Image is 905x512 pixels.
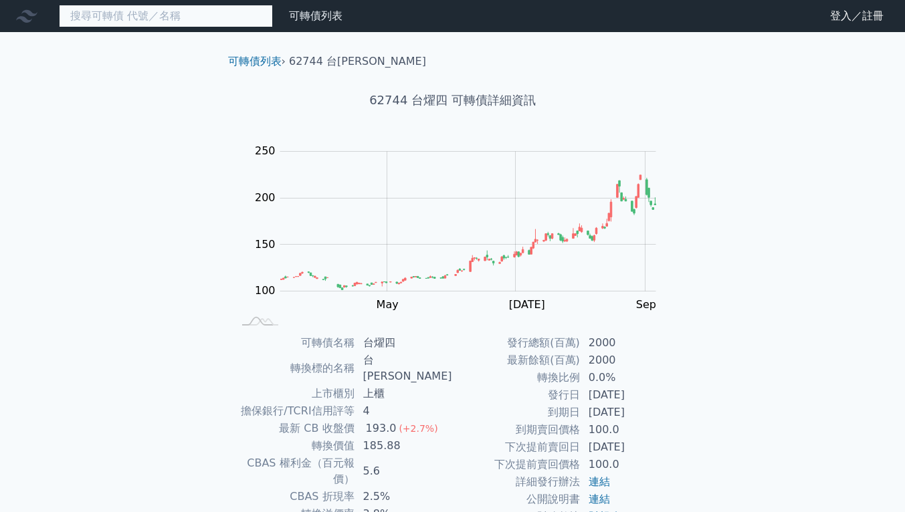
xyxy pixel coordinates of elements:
td: 轉換價值 [233,437,355,455]
div: 193.0 [363,420,399,436]
td: 100.0 [581,421,672,438]
td: 台[PERSON_NAME] [355,352,453,385]
a: 可轉債列表 [228,55,282,68]
td: 上櫃 [355,385,453,402]
td: 發行總額(百萬) [453,334,581,352]
td: [DATE] [581,386,672,404]
td: 台燿四 [355,334,453,352]
td: 到期日 [453,404,581,421]
td: CBAS 權利金（百元報價） [233,455,355,488]
a: 連結 [589,475,610,488]
tspan: 200 [255,191,276,204]
a: 連結 [589,493,610,505]
td: 2000 [581,352,672,369]
td: 公開說明書 [453,491,581,508]
tspan: [DATE] [509,298,545,311]
td: 詳細發行辦法 [453,473,581,491]
h1: 62744 台燿四 可轉債詳細資訊 [217,91,688,110]
td: 2.5% [355,488,453,505]
a: 登入／註冊 [819,5,894,27]
td: 上市櫃別 [233,385,355,402]
li: 62744 台[PERSON_NAME] [289,53,426,70]
tspan: Sep [636,298,656,311]
td: 4 [355,402,453,420]
td: 到期賣回價格 [453,421,581,438]
span: (+2.7%) [399,423,437,434]
td: 擔保銀行/TCRI信用評等 [233,402,355,420]
li: › [228,53,286,70]
td: 下次提前賣回價格 [453,456,581,473]
tspan: 250 [255,144,276,157]
g: Chart [248,144,676,338]
td: 185.88 [355,437,453,455]
td: CBAS 折現率 [233,488,355,505]
td: 最新餘額(百萬) [453,352,581,369]
td: 100.0 [581,456,672,473]
td: 發行日 [453,386,581,404]
td: 可轉債名稱 [233,334,355,352]
td: 轉換比例 [453,369,581,386]
td: [DATE] [581,438,672,456]
td: [DATE] [581,404,672,421]
td: 2000 [581,334,672,352]
tspan: 100 [255,284,276,297]
td: 0.0% [581,369,672,386]
td: 最新 CB 收盤價 [233,420,355,437]
td: 下次提前賣回日 [453,438,581,456]
tspan: 150 [255,238,276,251]
tspan: May [377,298,399,311]
td: 轉換標的名稱 [233,352,355,385]
td: 5.6 [355,455,453,488]
input: 搜尋可轉債 代號／名稱 [59,5,273,27]
a: 可轉債列表 [289,9,342,22]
